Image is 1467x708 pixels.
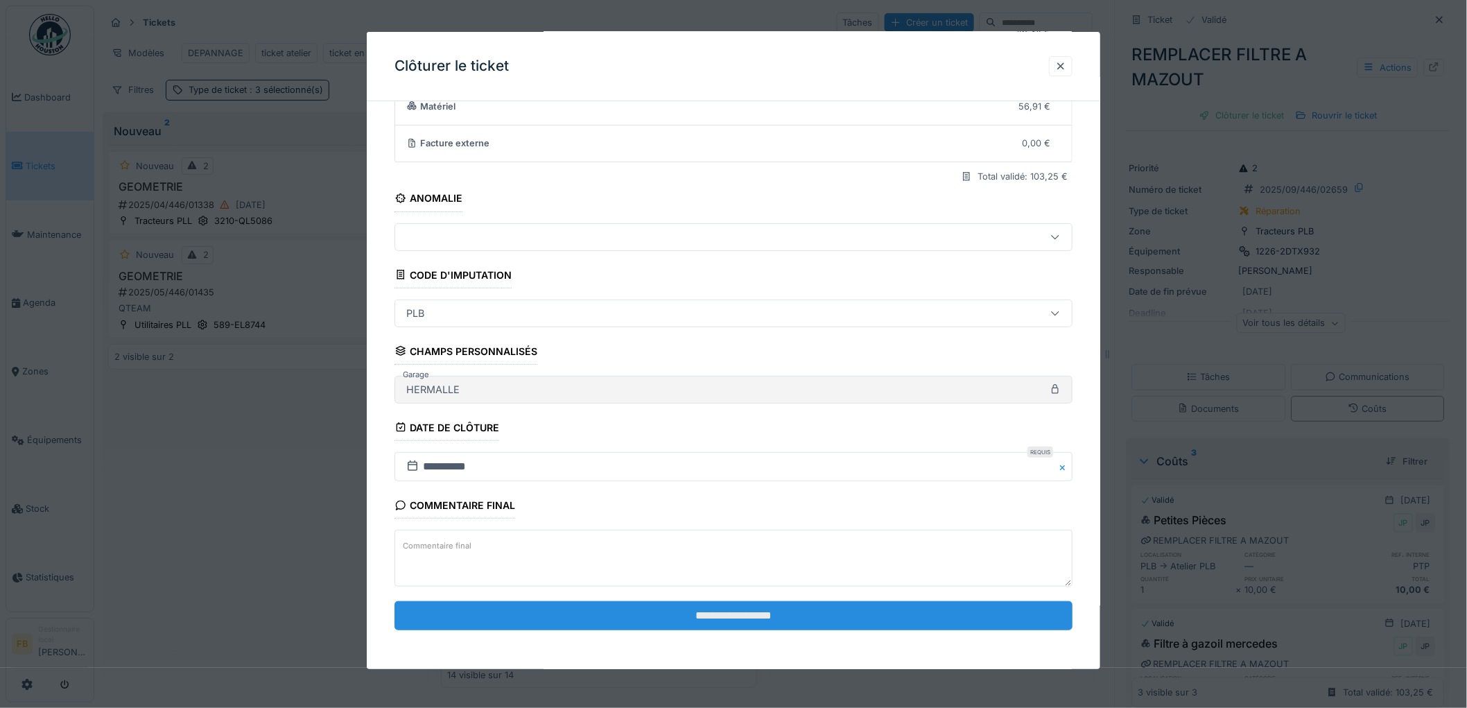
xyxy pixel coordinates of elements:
[401,306,430,321] div: PLB
[401,94,1066,119] summary: Matériel56,91 €
[1057,452,1073,481] button: Close
[406,99,1008,112] div: Matériel
[394,341,537,365] div: Champs personnalisés
[394,188,462,211] div: Anomalie
[1027,447,1053,458] div: Requis
[394,265,512,288] div: Code d'imputation
[401,382,465,397] div: HERMALLE
[394,417,499,441] div: Date de clôture
[394,58,509,75] h3: Clôturer le ticket
[400,537,474,555] label: Commentaire final
[401,130,1066,156] summary: Facture externe0,00 €
[978,170,1068,183] div: Total validé: 103,25 €
[1022,137,1050,150] div: 0,00 €
[1018,99,1050,112] div: 56,91 €
[394,495,515,519] div: Commentaire final
[400,369,432,381] label: Garage
[406,137,1012,150] div: Facture externe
